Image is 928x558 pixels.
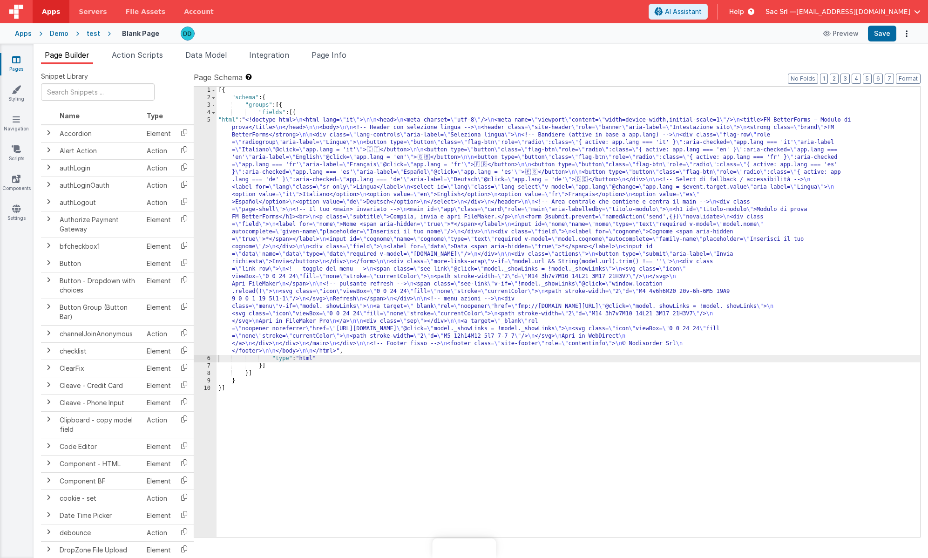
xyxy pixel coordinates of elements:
[143,177,175,194] td: Action
[649,4,708,20] button: AI Assistant
[143,524,175,541] td: Action
[56,299,143,325] td: Button Group (Button Bar)
[852,74,861,84] button: 4
[818,26,864,41] button: Preview
[143,490,175,507] td: Action
[56,142,143,159] td: Alert Action
[874,74,883,84] button: 6
[56,394,143,411] td: Cleave - Phone Input
[185,50,227,60] span: Data Model
[87,29,100,38] div: test
[147,112,163,120] span: Type
[56,377,143,394] td: Cleave - Credit Card
[194,377,217,385] div: 9
[56,194,143,211] td: authLogout
[765,7,921,16] button: Sac Srl — [EMAIL_ADDRESS][DOMAIN_NAME]
[143,142,175,159] td: Action
[194,87,217,94] div: 1
[194,370,217,377] div: 8
[56,411,143,438] td: Clipboard - copy model field
[122,30,159,37] h4: Blank Page
[56,255,143,272] td: Button
[143,411,175,438] td: Action
[896,74,921,84] button: Format
[143,211,175,238] td: Element
[143,360,175,377] td: Element
[194,362,217,370] div: 7
[56,177,143,194] td: authLoginOauth
[143,325,175,342] td: Action
[15,29,32,38] div: Apps
[820,74,828,84] button: 1
[143,194,175,211] td: Action
[194,72,243,83] span: Page Schema
[56,125,143,143] td: Accordion
[788,74,818,84] button: No Folds
[143,238,175,255] td: Element
[796,7,910,16] span: [EMAIL_ADDRESS][DOMAIN_NAME]
[194,102,217,109] div: 3
[56,360,143,377] td: ClearFix
[112,50,163,60] span: Action Scripts
[765,7,796,16] span: Sac Srl —
[729,7,744,16] span: Help
[194,355,217,362] div: 6
[194,116,217,355] div: 5
[194,109,217,116] div: 4
[56,490,143,507] td: cookie - set
[181,27,194,40] img: 5566de74795503dc7562e9a7bf0f5380
[143,507,175,524] td: Element
[56,438,143,455] td: Code Editor
[885,74,894,84] button: 7
[56,272,143,299] td: Button - Dropdown with choices
[143,159,175,177] td: Action
[840,74,850,84] button: 3
[868,26,896,41] button: Save
[79,7,107,16] span: Servers
[143,455,175,472] td: Element
[143,438,175,455] td: Element
[143,299,175,325] td: Element
[126,7,166,16] span: File Assets
[143,342,175,360] td: Element
[665,7,702,16] span: AI Assistant
[143,394,175,411] td: Element
[432,538,496,558] iframe: Marker.io feedback button
[830,74,839,84] button: 2
[900,27,913,40] button: Options
[143,255,175,272] td: Element
[41,83,155,101] input: Search Snippets ...
[41,72,88,81] span: Snippet Library
[42,7,60,16] span: Apps
[143,472,175,490] td: Element
[56,507,143,524] td: Date Time Picker
[60,112,80,120] span: Name
[56,342,143,360] td: checklist
[45,50,89,60] span: Page Builder
[56,524,143,541] td: debounce
[863,74,872,84] button: 5
[249,50,289,60] span: Integration
[56,211,143,238] td: Authorize Payment Gateway
[56,325,143,342] td: channelJoinAnonymous
[56,472,143,490] td: Component BF
[143,125,175,143] td: Element
[143,377,175,394] td: Element
[56,159,143,177] td: authLogin
[194,385,217,392] div: 10
[56,238,143,255] td: bfcheckbox1
[194,94,217,102] div: 2
[50,29,68,38] div: Demo
[143,272,175,299] td: Element
[312,50,346,60] span: Page Info
[56,455,143,472] td: Component - HTML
